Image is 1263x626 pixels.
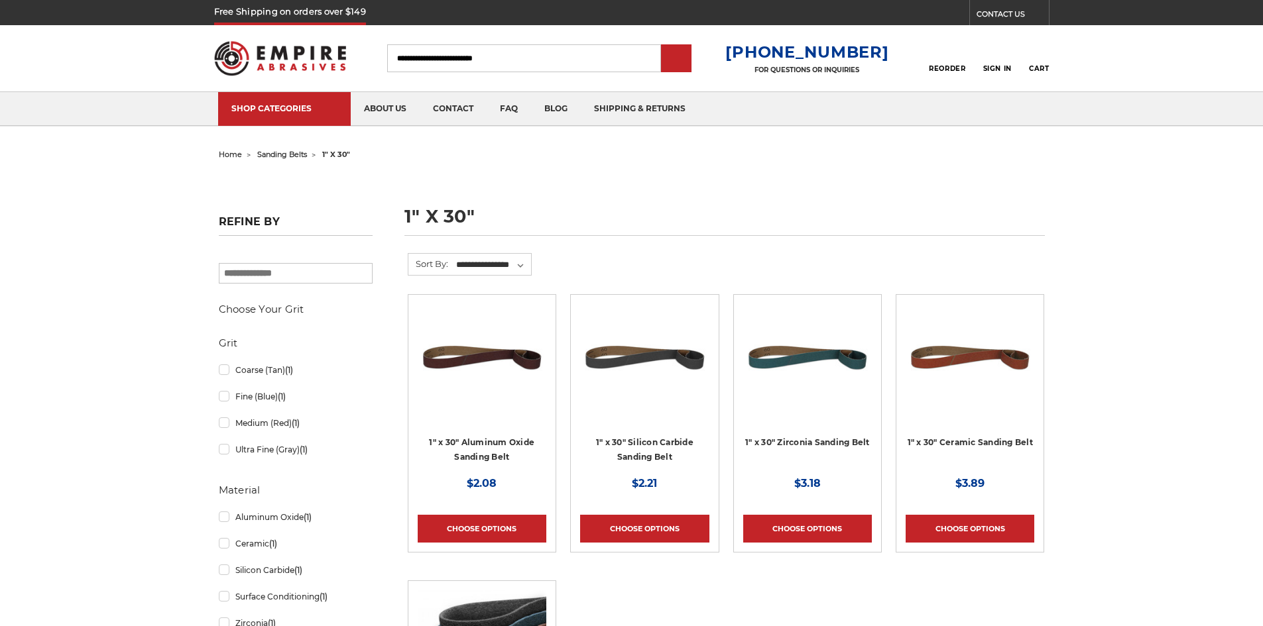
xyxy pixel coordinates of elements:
a: [PHONE_NUMBER] [725,42,888,62]
span: 1" x 30" [322,150,350,159]
a: sanding belts [257,150,307,159]
a: Cart [1029,44,1049,73]
span: (1) [320,592,328,601]
a: Surface Conditioning(1) [219,585,373,608]
a: SHOP CATEGORIES [218,92,351,126]
img: 1" x 30" Zirconia File Belt [743,304,872,410]
h5: Grit [219,335,373,351]
span: $2.21 [632,477,657,490]
a: Choose Options [418,515,546,543]
img: Empire Abrasives [214,32,347,84]
img: 1" x 30" Silicon Carbide File Belt [580,304,709,410]
a: Medium (Red)(1) [219,411,373,435]
span: (1) [304,512,312,522]
a: Reorder [929,44,965,72]
label: Sort By: [408,254,448,274]
img: 1" x 30" Aluminum Oxide File Belt [418,304,546,410]
span: $2.08 [467,477,497,490]
a: 1" x 30" Aluminum Oxide File Belt [418,304,546,474]
span: Cart [1029,64,1049,73]
span: (1) [269,539,277,548]
a: 1" x 30" Ceramic File Belt [906,304,1034,474]
span: $3.89 [955,477,985,490]
a: faq [487,92,531,126]
span: (1) [300,444,308,454]
span: (1) [278,391,286,401]
select: Sort By: [454,255,531,275]
div: SHOP CATEGORIES [231,103,337,113]
span: (1) [294,565,302,575]
a: Choose Options [743,515,872,543]
a: about us [351,92,420,126]
a: Ceramic(1) [219,532,373,555]
a: contact [420,92,487,126]
a: Choose Options [580,515,709,543]
span: Reorder [929,64,965,73]
h5: Refine by [219,215,373,236]
a: Coarse (Tan)(1) [219,358,373,382]
a: shipping & returns [581,92,699,126]
h1: 1" x 30" [404,207,1045,236]
a: 1" x 30" Zirconia File Belt [743,304,872,474]
img: 1" x 30" Ceramic File Belt [906,304,1034,410]
a: home [219,150,242,159]
a: Fine (Blue)(1) [219,385,373,408]
span: $3.18 [794,477,821,490]
h5: Choose Your Grit [219,301,373,317]
p: FOR QUESTIONS OR INQUIRIES [725,66,888,74]
h5: Material [219,482,373,498]
span: (1) [292,418,300,428]
a: 1" x 30" Silicon Carbide File Belt [580,304,709,474]
a: CONTACT US [977,7,1049,25]
a: Aluminum Oxide(1) [219,505,373,529]
a: blog [531,92,581,126]
a: Choose Options [906,515,1034,543]
a: Silicon Carbide(1) [219,558,373,582]
a: Ultra Fine (Gray)(1) [219,438,373,461]
span: (1) [285,365,293,375]
span: Sign In [983,64,1012,73]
